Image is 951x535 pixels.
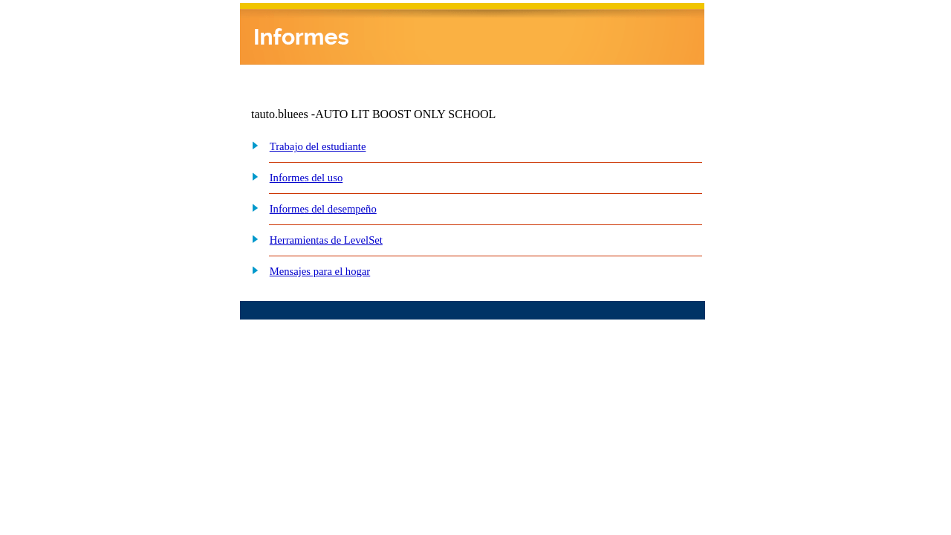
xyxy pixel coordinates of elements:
[240,3,704,65] img: header
[244,201,259,214] img: plus.gif
[315,108,496,120] nobr: AUTO LIT BOOST ONLY SCHOOL
[270,172,343,184] a: Informes del uso
[270,265,371,277] a: Mensajes para el hogar
[244,169,259,183] img: plus.gif
[244,263,259,276] img: plus.gif
[244,232,259,245] img: plus.gif
[270,203,377,215] a: Informes del desempeño
[244,138,259,152] img: plus.gif
[270,234,383,246] a: Herramientas de LevelSet
[251,108,525,121] td: tauto.bluees -
[270,140,366,152] a: Trabajo del estudiante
